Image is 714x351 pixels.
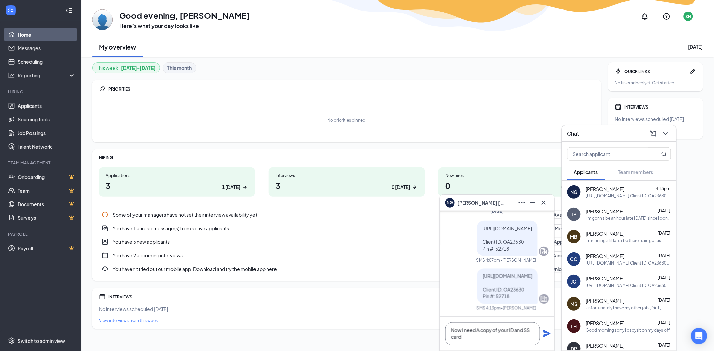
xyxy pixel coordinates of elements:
div: [DATE] [688,43,703,50]
a: Scheduling [18,55,76,69]
span: [DATE] [491,209,504,214]
div: This week : [97,64,156,72]
svg: Plane [543,330,551,338]
div: New hires [445,173,588,178]
svg: Collapse [65,7,72,14]
svg: Cross [539,199,548,207]
a: OnboardingCrown [18,170,76,184]
svg: DoubleChatActive [102,225,108,232]
button: Read Messages [538,224,583,232]
a: Applicants [18,99,76,113]
svg: Calendar [99,293,106,300]
span: [PERSON_NAME] [586,342,625,349]
a: TeamCrown [18,184,76,197]
div: 0 [DATE] [392,183,410,191]
div: [URL][DOMAIN_NAME] Client ID: OA23630 Pin #: 52718 [586,193,671,199]
a: View interviews from this week [99,318,595,324]
div: Open Intercom Messenger [691,328,707,344]
a: Home [18,28,76,41]
a: SurveysCrown [18,211,76,225]
div: Applications [106,173,248,178]
div: NG [571,189,578,195]
svg: Notifications [641,12,649,20]
a: InfoSome of your managers have not set their interview availability yetSet AvailabilityPin [99,208,595,221]
span: • [PERSON_NAME] [501,305,536,311]
span: [URL][DOMAIN_NAME] Client ID: OA23630 Pin #: 52718 [483,273,532,299]
span: [DATE] [658,231,671,236]
div: You have 2 upcoming interviews [99,249,595,262]
h3: Chat [567,130,579,137]
div: No links added yet. Get started! [615,80,696,86]
button: Review Candidates [530,251,583,259]
svg: Pen [690,68,696,75]
div: SMS 4:13pm [476,305,501,311]
button: Minimize [527,197,538,208]
span: [DATE] [658,298,671,303]
span: Applicants [574,169,598,175]
h2: My overview [99,43,136,51]
svg: Pin [99,85,106,92]
div: You haven't tried out our mobile app. Download and try the mobile app here... [113,266,536,272]
span: [PERSON_NAME] [586,253,625,259]
div: No priorities pinned. [327,117,366,123]
div: Payroll [8,231,74,237]
svg: Ellipses [518,199,526,207]
a: New hires00 [DATE]ArrowRight [438,167,595,197]
button: ChevronDown [660,128,671,139]
button: Ellipses [516,197,527,208]
div: Unfortunately I have my other job [DATE] [586,305,662,311]
svg: Bolt [615,68,622,75]
div: PRIORITIES [108,86,595,92]
a: UserEntityYou have 5 new applicantsReview New ApplicantsPin [99,235,595,249]
svg: MagnifyingGlass [661,151,667,157]
span: [DATE] [658,320,671,325]
svg: Settings [8,337,15,344]
a: Job Postings [18,126,76,140]
div: [URL][DOMAIN_NAME] Client ID: OA23630 Pin #: 52718 Here you go if you have any questions please l... [586,282,671,288]
svg: CalendarNew [102,252,108,259]
svg: Minimize [529,199,537,207]
h1: 0 [445,180,588,191]
span: [DATE] [658,343,671,348]
span: [PERSON_NAME] [586,230,625,237]
a: Applications31 [DATE]ArrowRight [99,167,255,197]
div: Switch to admin view [18,337,65,344]
span: [DATE] [658,253,671,258]
b: [DATE] - [DATE] [121,64,156,72]
span: • [PERSON_NAME] [501,257,536,263]
svg: ComposeMessage [649,130,657,138]
svg: WorkstreamLogo [7,7,14,14]
svg: Company [540,295,548,303]
div: Some of your managers have not set their interview availability yet [113,211,536,218]
div: Interviews [276,173,418,178]
div: You have 1 unread message(s) from active applicants [99,221,595,235]
div: You have 2 upcoming interviews [113,252,526,259]
button: ComposeMessage [648,128,659,139]
span: [PERSON_NAME] [PERSON_NAME] [457,199,505,207]
svg: UserEntity [102,238,108,245]
div: JC [571,278,577,285]
h1: Good evening, [PERSON_NAME] [119,9,250,21]
a: Messages [18,41,76,55]
svg: ArrowRight [242,184,248,191]
svg: ChevronDown [661,130,670,138]
svg: Company [540,247,548,255]
div: SH [686,14,691,19]
div: Team Management [8,160,74,166]
span: [PERSON_NAME] [586,297,625,304]
span: [DATE] [658,275,671,280]
div: Hiring [8,89,74,95]
div: 1 [DATE] [222,183,240,191]
span: [PERSON_NAME] [586,320,625,327]
span: [DATE] [658,208,671,213]
div: You have 1 unread message(s) from active applicants [113,225,534,232]
textarea: Now I need A copy of your ID and SS card [445,322,540,345]
svg: Analysis [8,72,15,79]
svg: ArrowRight [411,184,418,191]
div: You haven't tried out our mobile app. Download and try the mobile app here... [99,262,595,276]
img: Shonda Hughes [92,9,113,30]
a: DownloadYou haven't tried out our mobile app. Download and try the mobile app here...Download AppPin [99,262,595,276]
div: No interviews scheduled [DATE]. [99,306,595,312]
svg: Calendar [615,103,622,110]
